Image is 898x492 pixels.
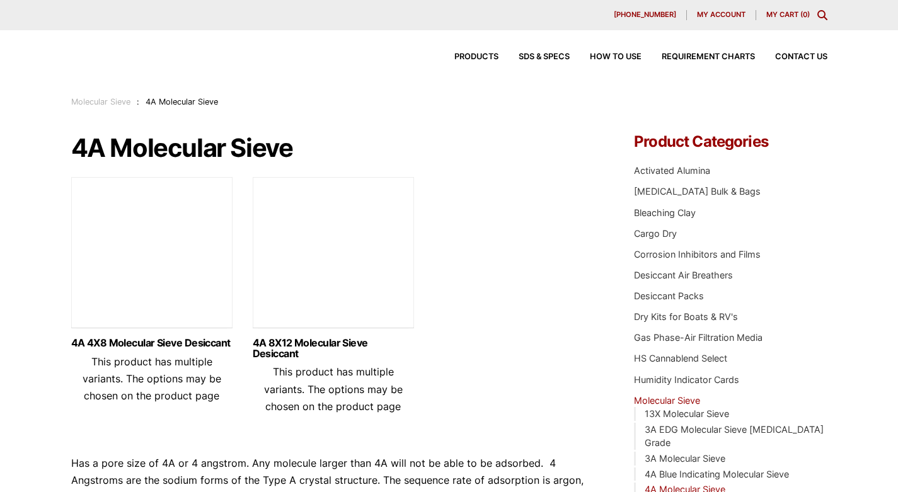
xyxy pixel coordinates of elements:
[634,186,761,197] a: [MEDICAL_DATA] Bulk & Bags
[687,10,756,20] a: My account
[83,355,221,402] span: This product has multiple variants. The options may be chosen on the product page
[634,207,696,218] a: Bleaching Clay
[71,338,233,348] a: 4A 4X8 Molecular Sieve Desiccant
[645,424,824,449] a: 3A EDG Molecular Sieve [MEDICAL_DATA] Grade
[137,97,139,106] span: :
[803,10,807,19] span: 0
[634,249,761,260] a: Corrosion Inhibitors and Films
[634,395,700,406] a: Molecular Sieve
[146,97,218,106] span: 4A Molecular Sieve
[498,53,570,61] a: SDS & SPECS
[634,270,733,280] a: Desiccant Air Breathers
[614,11,676,18] span: [PHONE_NUMBER]
[645,408,729,419] a: 13X Molecular Sieve
[590,53,642,61] span: How to Use
[634,311,738,322] a: Dry Kits for Boats & RV's
[645,453,725,464] a: 3A Molecular Sieve
[264,365,403,412] span: This product has multiple variants. The options may be chosen on the product page
[697,11,745,18] span: My account
[634,374,739,385] a: Humidity Indicator Cards
[766,10,810,19] a: My Cart (0)
[634,134,827,149] h4: Product Categories
[662,53,755,61] span: Requirement Charts
[253,338,414,359] a: 4A 8X12 Molecular Sieve Desiccant
[775,53,827,61] span: Contact Us
[434,53,498,61] a: Products
[634,228,677,239] a: Cargo Dry
[642,53,755,61] a: Requirement Charts
[634,290,704,301] a: Desiccant Packs
[570,53,642,61] a: How to Use
[454,53,498,61] span: Products
[817,10,827,20] div: Toggle Modal Content
[645,469,789,479] a: 4A Blue Indicating Molecular Sieve
[71,97,130,106] a: Molecular Sieve
[634,165,710,176] a: Activated Alumina
[634,353,727,363] a: HS Cannablend Select
[755,53,827,61] a: Contact Us
[634,332,763,343] a: Gas Phase-Air Filtration Media
[71,40,260,65] img: Delta Adsorbents
[71,134,597,162] h1: 4A Molecular Sieve
[604,10,687,20] a: [PHONE_NUMBER]
[519,53,570,61] span: SDS & SPECS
